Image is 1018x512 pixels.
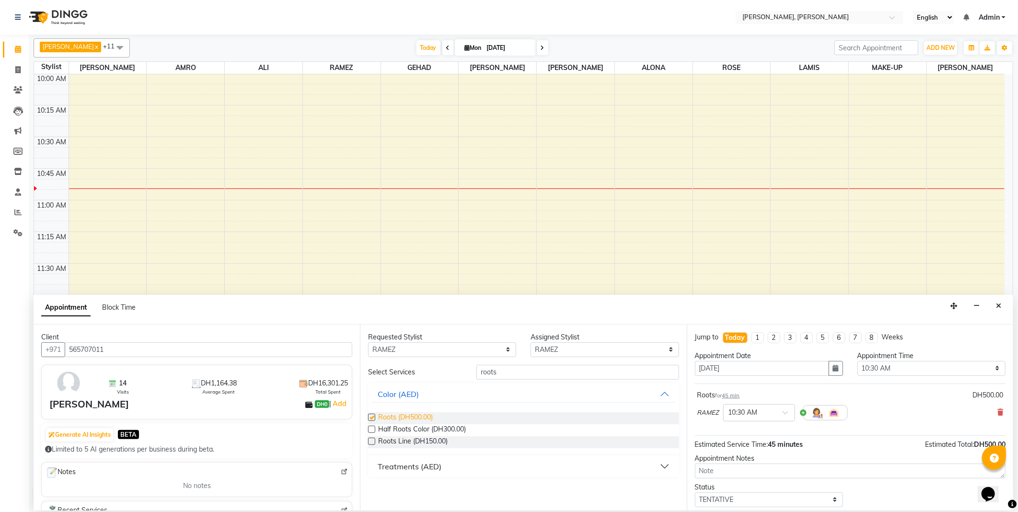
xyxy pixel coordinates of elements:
span: [PERSON_NAME] [43,43,94,50]
span: DH1,164.38 [201,378,237,388]
span: Mon [463,44,484,51]
li: 1 [752,332,764,343]
span: Notes [46,466,76,479]
div: Treatments (AED) [378,461,441,472]
div: [PERSON_NAME] [49,397,129,411]
li: 8 [866,332,878,343]
input: 2025-09-01 [484,41,532,55]
span: Appointment [41,299,91,316]
span: Estimated Service Time: [695,440,768,449]
span: Today [416,40,440,55]
li: 6 [833,332,845,343]
span: ALI [225,62,302,74]
span: Block Time [102,303,136,312]
input: yyyy-mm-dd [695,361,829,376]
span: DH0 [315,400,329,408]
div: Jump to [695,332,719,342]
li: 3 [784,332,797,343]
li: 7 [849,332,862,343]
div: Stylist [34,62,69,72]
span: No notes [183,481,211,491]
div: DH500.00 [972,390,1003,400]
span: Total Spent [315,388,341,396]
li: 2 [768,332,780,343]
input: Search Appointment [834,40,918,55]
span: Roots (DH500.00) [378,412,433,424]
img: avatar [55,369,82,397]
div: Status [695,482,843,492]
span: Average Spent [202,388,235,396]
div: 10:30 AM [35,137,69,147]
span: Roots Line (DH150.00) [378,436,448,448]
span: DH500.00 [974,440,1006,449]
button: +971 [41,342,65,357]
div: Appointment Date [695,351,843,361]
span: Estimated Total: [925,440,974,449]
span: [PERSON_NAME] [459,62,536,74]
span: [PERSON_NAME] [537,62,614,74]
button: Generate AI Insights [46,428,113,442]
span: MAKE-UP [849,62,926,74]
div: Client [41,332,352,342]
div: Color (AED) [378,388,419,400]
span: RAMEZ [697,408,719,418]
span: Admin [979,12,1000,23]
div: Appointment Notes [695,454,1006,464]
div: 11:15 AM [35,232,69,242]
span: +11 [103,42,122,50]
span: [PERSON_NAME] [69,62,147,74]
span: 45 min [722,392,740,399]
span: Half Roots Color (DH300.00) [378,424,466,436]
span: 14 [119,378,127,388]
button: Color (AED) [372,385,675,403]
a: Add [331,398,348,409]
div: Roots [697,390,740,400]
small: for [716,392,740,399]
span: ROSE [693,62,771,74]
div: Assigned Stylist [531,332,679,342]
span: ALONA [615,62,693,74]
div: Today [725,333,745,343]
span: [PERSON_NAME] [927,62,1005,74]
li: 4 [800,332,813,343]
span: AMRO [147,62,224,74]
div: Appointment Time [857,351,1006,361]
a: x [94,43,98,50]
div: 10:15 AM [35,105,69,116]
span: 45 minutes [768,440,803,449]
div: 11:00 AM [35,200,69,210]
span: Visits [117,388,129,396]
input: Search by Name/Mobile/Email/Code [65,342,352,357]
img: Hairdresser.png [811,407,822,419]
div: Select Services [361,367,469,377]
span: RAMEZ [303,62,381,74]
span: BETA [118,430,139,439]
iframe: chat widget [978,474,1008,502]
button: Treatments (AED) [372,458,675,475]
span: DH16,301.25 [308,378,348,388]
button: Close [992,299,1006,314]
div: 10:45 AM [35,169,69,179]
span: LAMIS [771,62,848,74]
div: Requested Stylist [368,332,516,342]
span: | [329,398,348,409]
img: logo [24,4,90,31]
button: ADD NEW [924,41,957,55]
div: Weeks [882,332,903,342]
li: 5 [817,332,829,343]
div: 11:30 AM [35,264,69,274]
img: Interior.png [828,407,840,419]
div: Limited to 5 AI generations per business during beta. [45,444,348,454]
span: GEHAD [381,62,459,74]
input: Search by service name [476,365,679,380]
div: 10:00 AM [35,74,69,84]
span: ADD NEW [926,44,955,51]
